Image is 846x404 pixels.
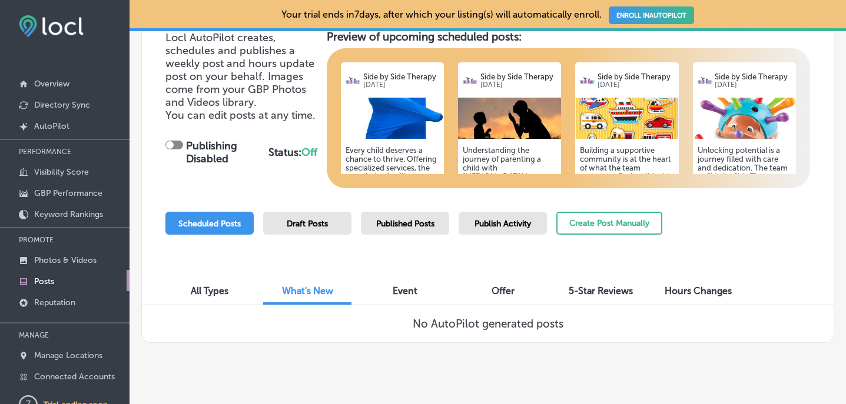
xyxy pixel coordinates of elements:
p: [DATE] [598,81,674,89]
p: GBP Performance [34,188,102,198]
span: 5-Star Reviews [569,285,633,296]
span: What's New [282,285,333,296]
p: Side by Side Therapy [598,72,674,81]
span: Offer [492,285,515,296]
button: Create Post Manually [556,212,662,235]
p: Photos & Videos [34,255,97,265]
h5: Building a supportive community is at the heart of what the team embraces. Each child with [MEDIC... [580,146,674,278]
img: 1731438716439a5cf3-1c5c-4717-bcec-99e920c630f0_Sensory-sock-boy.jpg [341,98,444,139]
p: Keyword Rankings [34,209,103,219]
p: Visibility Score [34,167,89,177]
img: 1731438679155afbe2-7d7d-450c-8462-d447e2a3e0e2_2021-01-13.jpg [575,98,678,139]
span: Hours Changes [665,285,732,296]
span: Published Posts [376,219,434,229]
img: logo [346,73,360,88]
p: [DATE] [480,81,557,89]
p: [DATE] [363,81,440,89]
span: Draft Posts [287,219,328,229]
img: 1731438710d54b091d-d4ea-4ffc-8e25-6e003fe30d03_benefits-of-outdoor-play-bubbles-side-by-side-aba-... [458,98,561,139]
span: All Types [191,285,228,296]
img: logo [580,73,595,88]
img: logo [463,73,477,88]
p: Overview [34,79,69,89]
span: Scheduled Posts [178,219,241,229]
p: Reputation [34,298,75,308]
p: Side by Side Therapy [715,72,791,81]
a: ENROLL INAUTOPILOT [609,6,694,24]
p: Side by Side Therapy [363,72,440,81]
p: AutoPilot [34,121,69,131]
p: Posts [34,276,54,286]
p: Your trial ends in 7 days, after which your listing(s) will automatically enroll. [281,9,694,20]
p: Manage Locations [34,350,102,360]
span: Off [301,146,317,159]
p: Side by Side Therapy [480,72,557,81]
span: Locl AutoPilot creates, schedules and publishes a weekly post and hours update post on your behal... [165,31,314,109]
p: [DATE] [715,81,791,89]
h3: Preview of upcoming scheduled posts: [327,30,810,44]
img: logo [698,73,712,88]
p: Connected Accounts [34,372,115,382]
img: 1731438703d66b98b3-dfb6-49b8-b6c5-08295fd8451b_2021-01-12.jpg [693,98,796,139]
img: fda3e92497d09a02dc62c9cd864e3231.png [19,15,84,37]
h5: Unlocking potential is a journey filled with care and dedication. The team at Side by Side Therap... [698,146,791,278]
h5: Understanding the journey of parenting a child with [MEDICAL_DATA] is essential. Side by Side The... [463,146,556,278]
h5: Every child deserves a chance to thrive. Offering specialized services, the team helps families n... [346,146,439,278]
strong: Publishing Disabled [186,139,237,165]
p: Directory Sync [34,100,90,110]
span: Publish Activity [475,219,531,229]
strong: Status: [268,146,317,159]
span: You can edit posts at any time. [165,109,316,122]
span: Event [393,285,417,296]
h3: No AutoPilot generated posts [413,317,563,330]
